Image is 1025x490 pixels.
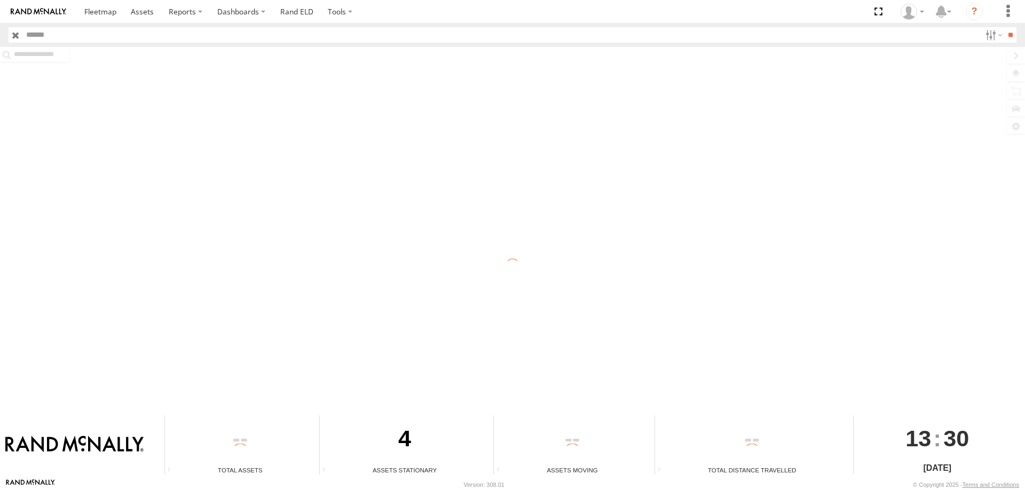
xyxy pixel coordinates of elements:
[11,8,66,15] img: rand-logo.svg
[165,467,181,475] div: Total number of Enabled Assets
[897,4,928,20] div: Chase Tanke
[494,467,510,475] div: Total number of assets current in transit.
[320,465,490,475] div: Assets Stationary
[943,415,969,461] span: 30
[464,481,504,488] div: Version: 308.01
[966,3,983,20] i: ?
[320,467,336,475] div: Total number of assets current stationary.
[963,481,1019,488] a: Terms and Conditions
[981,27,1004,43] label: Search Filter Options
[494,465,650,475] div: Assets Moving
[5,436,144,454] img: Rand McNally
[320,415,490,465] div: 4
[913,481,1019,488] div: © Copyright 2025 -
[6,479,55,490] a: Visit our Website
[165,465,316,475] div: Total Assets
[905,415,931,461] span: 13
[655,465,849,475] div: Total Distance Travelled
[655,467,671,475] div: Total distance travelled by all assets within specified date range and applied filters
[854,415,1021,461] div: :
[854,462,1021,475] div: [DATE]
